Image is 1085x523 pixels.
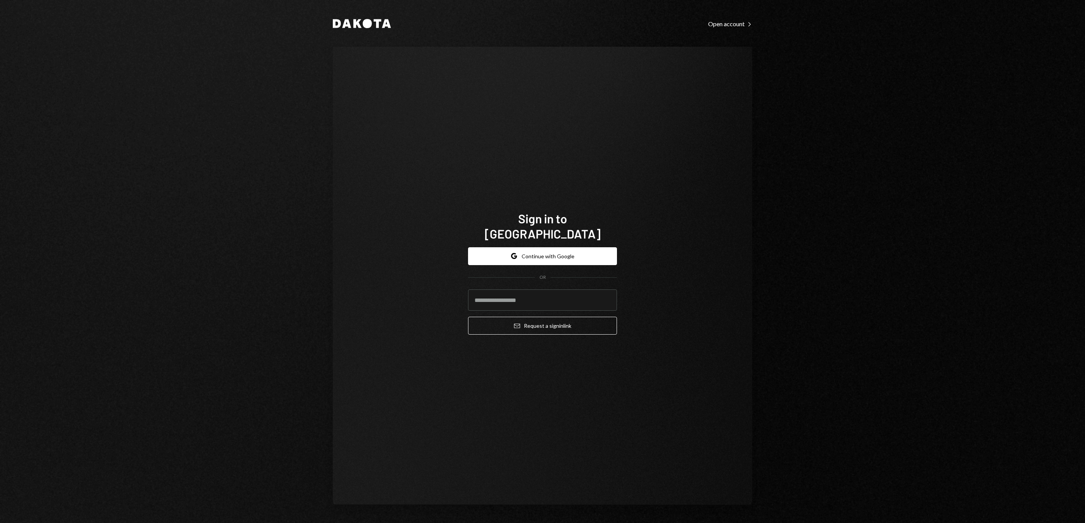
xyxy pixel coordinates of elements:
[468,211,617,241] h1: Sign in to [GEOGRAPHIC_DATA]
[468,317,617,335] button: Request a signinlink
[539,274,546,281] div: OR
[708,19,752,28] a: Open account
[468,247,617,265] button: Continue with Google
[708,20,752,28] div: Open account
